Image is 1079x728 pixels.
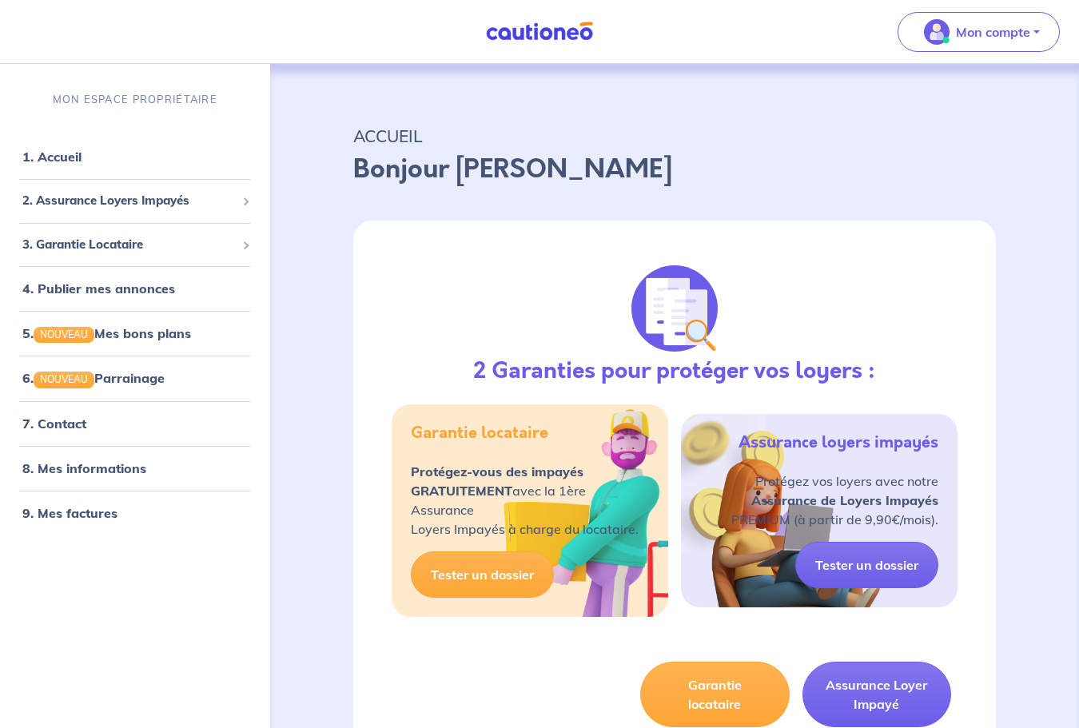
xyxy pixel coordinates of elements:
div: 1. Accueil [6,141,264,173]
a: 7. Contact [22,416,86,432]
a: 1. Accueil [22,149,82,165]
p: ACCUEIL [353,121,997,150]
a: 9. Mes factures [22,505,117,521]
img: illu_account_valid_menu.svg [924,19,950,45]
span: 3. Garantie Locataire [22,236,236,254]
div: 4. Publier mes annonces [6,273,264,304]
h5: Assurance loyers impayés [739,433,938,452]
a: 4. Publier mes annonces [22,280,175,296]
div: 8. Mes informations [6,452,264,484]
p: avec la 1ère Assurance Loyers Impayés à charge du locataire. [411,462,649,539]
button: illu_account_valid_menu.svgMon compte [898,12,1060,52]
div: 3. Garantie Locataire [6,229,264,261]
img: justif-loupe [631,265,718,352]
h5: Garantie locataire [411,424,548,443]
a: 5.NOUVEAUMes bons plans [22,325,191,341]
p: Protégez vos loyers avec notre PREMIUM (à partir de 9,90€/mois). [731,471,938,529]
a: 6.NOUVEAUParrainage [22,370,165,386]
p: Mon compte [956,22,1030,42]
p: MON ESPACE PROPRIÉTAIRE [53,92,217,107]
div: 9. Mes factures [6,497,264,529]
img: Cautioneo [480,22,599,42]
a: Tester un dossier [411,551,554,598]
strong: Protégez-vous des impayés GRATUITEMENT [411,463,583,499]
button: Assurance Loyer Impayé [802,662,951,727]
a: Tester un dossier [795,542,938,588]
h3: 2 Garanties pour protéger vos loyers : [473,358,875,385]
div: 2. Assurance Loyers Impayés [6,185,264,217]
div: 6.NOUVEAUParrainage [6,362,264,394]
a: 8. Mes informations [22,460,146,476]
p: Bonjour [PERSON_NAME] [353,150,997,189]
div: 7. Contact [6,408,264,440]
strong: Assurance de Loyers Impayés [751,492,938,508]
div: 5.NOUVEAUMes bons plans [6,317,264,349]
span: 2. Assurance Loyers Impayés [22,192,236,210]
button: Garantie locataire [640,662,789,727]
